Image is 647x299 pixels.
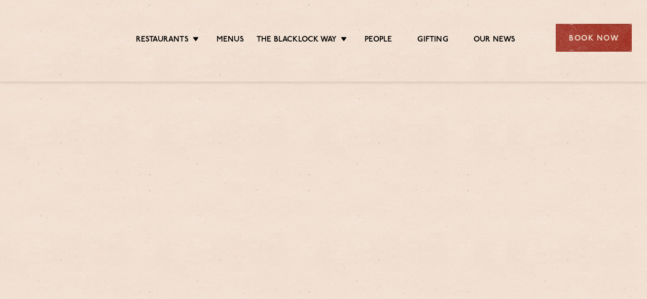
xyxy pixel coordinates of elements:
a: Our News [474,35,516,46]
div: Book Now [556,24,632,52]
a: Gifting [417,35,448,46]
a: People [365,35,392,46]
a: The Blacklock Way [257,35,337,46]
a: Restaurants [136,35,189,46]
a: Menus [217,35,244,46]
img: svg%3E [15,10,100,66]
